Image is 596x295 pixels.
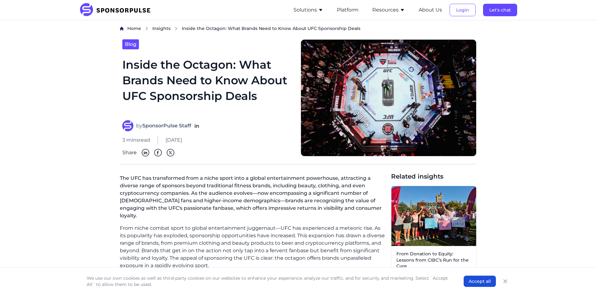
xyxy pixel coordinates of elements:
[337,6,359,14] button: Platform
[120,172,386,224] p: The UFC has transformed from a niche sport into a global entertainment powerhouse, attracting a d...
[396,251,471,269] span: From Donation to Equity: Lessons from CIBC’s Run for the Cure
[464,276,496,287] button: Accept all
[450,4,476,16] button: Login
[142,149,149,156] img: Linkedin
[501,277,510,286] button: Close
[483,7,517,13] a: Let's chat
[122,149,137,156] span: Share
[136,122,191,130] span: by
[127,26,141,31] span: Home
[145,27,149,31] img: chevron right
[450,7,476,13] a: Login
[194,123,200,129] a: Follow on LinkedIn
[120,27,124,31] img: Home
[301,39,476,156] img: Getty Images courtesy of ufc.com https://www.ufc.com/octagon
[122,120,134,131] img: SponsorPulse Staff
[152,25,171,32] a: Insights
[122,136,150,144] span: 3 mins read
[142,123,191,129] strong: SponsorPulse Staff
[167,149,174,156] img: Twitter
[419,6,442,14] button: About Us
[120,224,386,269] p: From niche combat sport to global entertainment juggernaut—UFC has experienced a meteoric rise. A...
[182,25,360,32] span: Inside the Octagon: What Brands Need to Know About UFC Sponsorship Deals
[483,4,517,16] button: Let's chat
[337,7,359,13] a: Platform
[166,136,182,144] span: [DATE]
[87,275,451,288] p: We use our own cookies as well as third-party cookies on our websites to enhance your experience,...
[122,57,293,113] h1: Inside the Octagon: What Brands Need to Know About UFC Sponsorship Deals
[152,26,171,31] span: Insights
[127,25,141,32] a: Home
[419,7,442,13] a: About Us
[79,3,155,17] img: SponsorPulse
[391,172,476,181] span: Related insights
[154,149,162,156] img: Facebook
[391,186,476,283] a: From Donation to Equity: Lessons from CIBC’s Run for the CureRead more
[122,39,139,49] a: Blog
[293,6,323,14] button: Solutions
[372,6,405,14] button: Resources
[174,27,178,31] img: chevron right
